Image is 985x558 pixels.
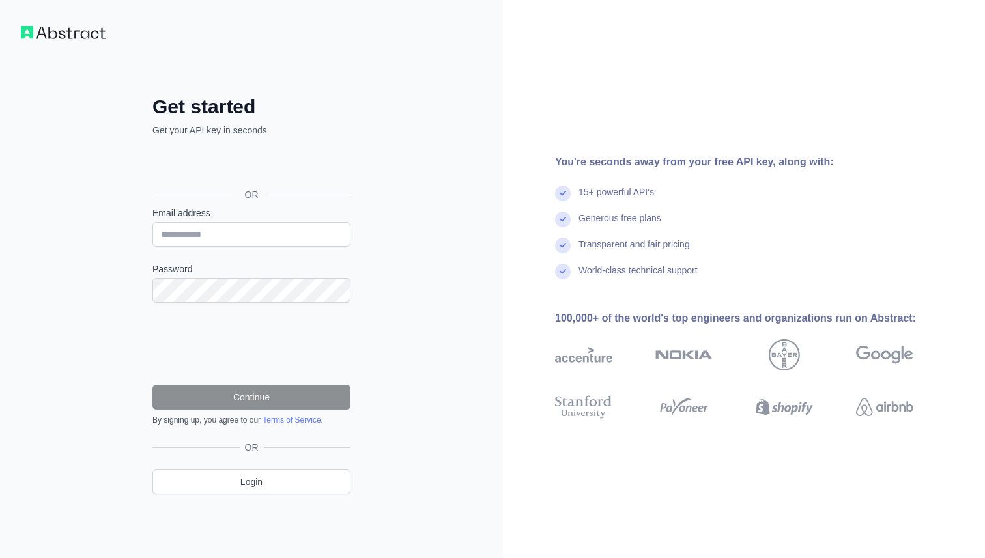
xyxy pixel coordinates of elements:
div: You're seconds away from your free API key, along with: [555,154,955,170]
label: Email address [152,206,350,219]
img: payoneer [655,393,713,421]
a: Terms of Service [263,415,321,425]
img: stanford university [555,393,612,421]
img: google [856,339,913,370]
div: 15+ powerful API's [578,186,654,212]
span: OR [240,441,264,454]
iframe: Sign in with Google Button [146,151,354,180]
img: check mark [555,264,571,279]
img: bayer [769,339,800,370]
div: By signing up, you agree to our . [152,415,350,425]
a: Login [152,469,350,494]
img: airbnb [856,393,913,421]
label: Password [152,262,350,275]
div: Transparent and fair pricing [578,238,690,264]
img: check mark [555,186,571,201]
img: accenture [555,339,612,370]
span: OR [235,188,269,201]
iframe: reCAPTCHA [152,318,350,369]
img: nokia [655,339,713,370]
img: check mark [555,238,571,253]
img: check mark [555,212,571,227]
div: World-class technical support [578,264,698,290]
div: 100,000+ of the world's top engineers and organizations run on Abstract: [555,311,955,326]
div: Generous free plans [578,212,661,238]
p: Get your API key in seconds [152,124,350,137]
img: Workflow [21,26,106,39]
img: shopify [756,393,813,421]
button: Continue [152,385,350,410]
h2: Get started [152,95,350,119]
